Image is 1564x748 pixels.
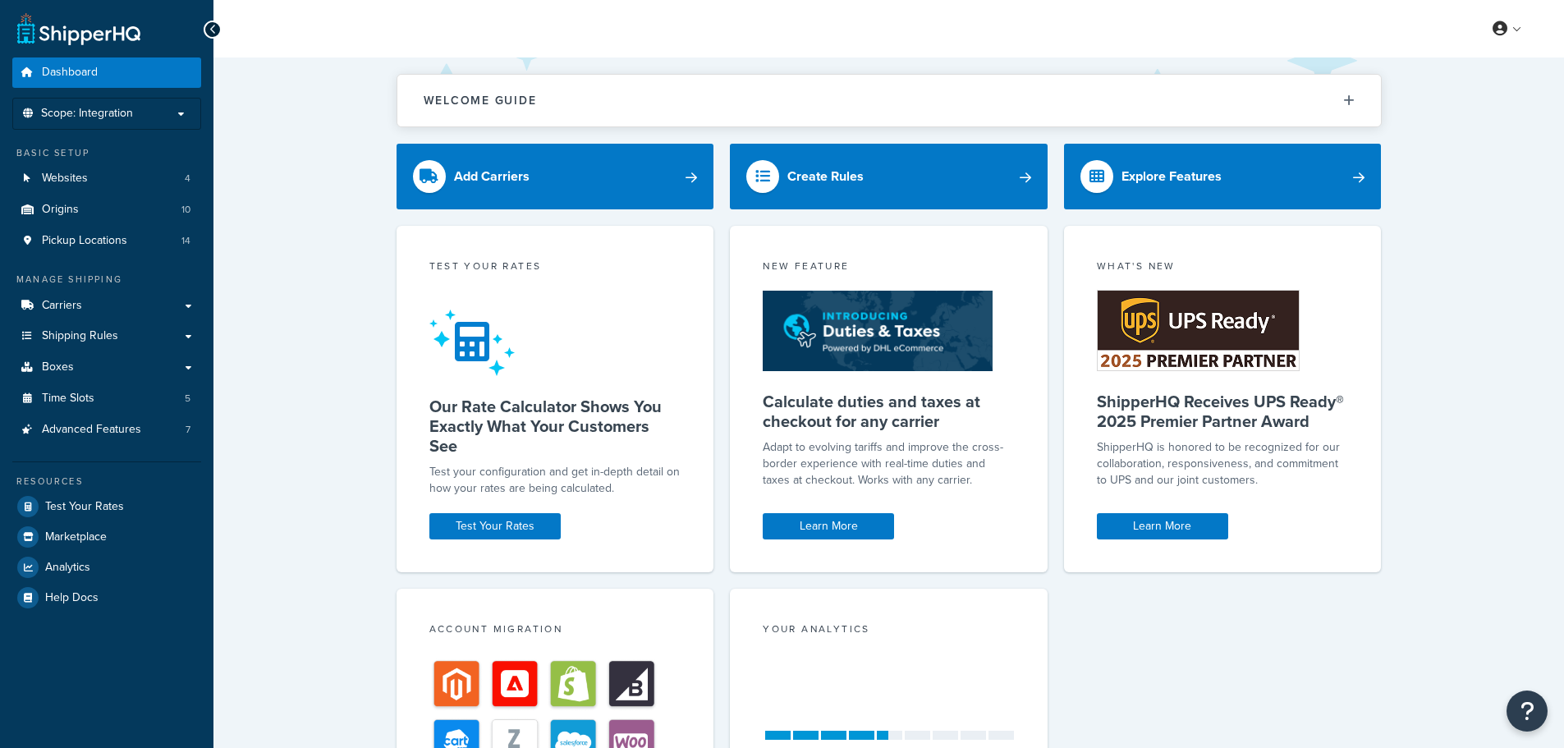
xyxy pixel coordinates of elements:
li: Origins [12,195,201,225]
h5: Calculate duties and taxes at checkout for any carrier [763,392,1015,431]
span: 14 [181,234,190,248]
span: Time Slots [42,392,94,406]
span: Test Your Rates [45,500,124,514]
div: What's New [1097,259,1349,278]
a: Websites4 [12,163,201,194]
h5: Our Rate Calculator Shows You Exactly What Your Customers See [429,397,681,456]
div: Resources [12,475,201,489]
a: Advanced Features7 [12,415,201,445]
a: Help Docs [12,583,201,613]
span: Pickup Locations [42,234,127,248]
a: Learn More [1097,513,1228,539]
h5: ShipperHQ Receives UPS Ready® 2025 Premier Partner Award [1097,392,1349,431]
div: Explore Features [1121,165,1222,188]
a: Add Carriers [397,144,714,209]
span: Origins [42,203,79,217]
div: New Feature [763,259,1015,278]
span: 10 [181,203,190,217]
span: Websites [42,172,88,186]
span: 4 [185,172,190,186]
li: Websites [12,163,201,194]
h2: Welcome Guide [424,94,537,107]
a: Analytics [12,553,201,582]
a: Marketplace [12,522,201,552]
div: Test your rates [429,259,681,278]
a: Pickup Locations14 [12,226,201,256]
li: Time Slots [12,383,201,414]
a: Origins10 [12,195,201,225]
a: Create Rules [730,144,1048,209]
span: Boxes [42,360,74,374]
a: Dashboard [12,57,201,88]
p: ShipperHQ is honored to be recognized for our collaboration, responsiveness, and commitment to UP... [1097,439,1349,489]
a: Time Slots5 [12,383,201,414]
a: Boxes [12,352,201,383]
span: Marketplace [45,530,107,544]
p: Adapt to evolving tariffs and improve the cross-border experience with real-time duties and taxes... [763,439,1015,489]
span: Dashboard [42,66,98,80]
button: Open Resource Center [1507,691,1548,732]
div: Manage Shipping [12,273,201,287]
a: Learn More [763,513,894,539]
div: Create Rules [787,165,864,188]
div: Test your configuration and get in-depth detail on how your rates are being calculated. [429,464,681,497]
div: Your Analytics [763,622,1015,640]
div: Account Migration [429,622,681,640]
span: Analytics [45,561,90,575]
a: Test Your Rates [429,513,561,539]
a: Explore Features [1064,144,1382,209]
li: Pickup Locations [12,226,201,256]
span: Scope: Integration [41,107,133,121]
div: Basic Setup [12,146,201,160]
a: Test Your Rates [12,492,201,521]
li: Advanced Features [12,415,201,445]
span: Advanced Features [42,423,141,437]
span: Help Docs [45,591,99,605]
span: Carriers [42,299,82,313]
span: Shipping Rules [42,329,118,343]
span: 7 [186,423,190,437]
a: Carriers [12,291,201,321]
button: Welcome Guide [397,75,1381,126]
span: 5 [185,392,190,406]
a: Shipping Rules [12,321,201,351]
div: Add Carriers [454,165,530,188]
